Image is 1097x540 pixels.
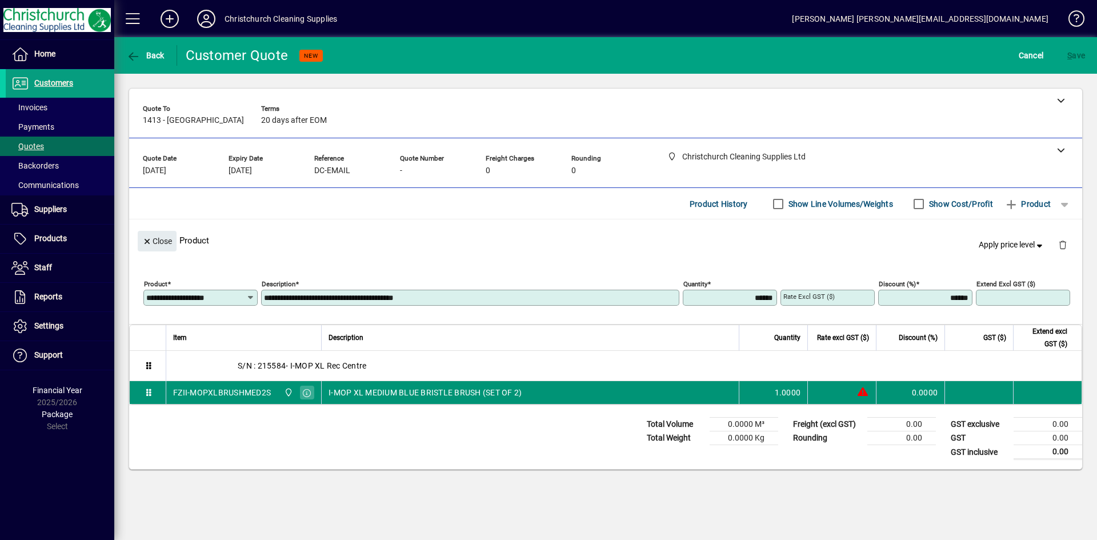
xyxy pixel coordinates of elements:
[34,78,73,87] span: Customers
[6,341,114,370] a: Support
[225,10,337,28] div: Christchurch Cleaning Supplies
[314,166,350,175] span: DC-EMAIL
[11,181,79,190] span: Communications
[42,410,73,419] span: Package
[173,387,271,398] div: FZII-MOPXLBRUSHMED2S
[787,418,867,431] td: Freight (excl GST)
[138,231,177,251] button: Close
[1020,325,1067,350] span: Extend excl GST ($)
[329,387,522,398] span: I-MOP XL MEDIUM BLUE BRISTLE BRUSH (SET OF 2)
[6,225,114,253] a: Products
[11,122,54,131] span: Payments
[304,52,318,59] span: NEW
[1004,195,1051,213] span: Product
[1060,2,1083,39] a: Knowledge Base
[945,445,1014,459] td: GST inclusive
[126,51,165,60] span: Back
[6,117,114,137] a: Payments
[188,9,225,29] button: Profile
[6,175,114,195] a: Communications
[1014,431,1082,445] td: 0.00
[144,280,167,288] mat-label: Product
[876,381,944,404] td: 0.0000
[262,280,295,288] mat-label: Description
[945,418,1014,431] td: GST exclusive
[783,293,835,301] mat-label: Rate excl GST ($)
[135,235,179,246] app-page-header-button: Close
[34,321,63,330] span: Settings
[867,431,936,445] td: 0.00
[142,232,172,251] span: Close
[11,161,59,170] span: Backorders
[999,194,1056,214] button: Product
[1019,46,1044,65] span: Cancel
[34,350,63,359] span: Support
[571,166,576,175] span: 0
[11,103,47,112] span: Invoices
[6,312,114,341] a: Settings
[786,198,893,210] label: Show Line Volumes/Weights
[1014,418,1082,431] td: 0.00
[123,45,167,66] button: Back
[867,418,936,431] td: 0.00
[1016,45,1047,66] button: Cancel
[34,205,67,214] span: Suppliers
[879,280,916,288] mat-label: Discount (%)
[34,292,62,301] span: Reports
[166,351,1082,381] div: S/N : 215584- I-MOP XL Rec Centre
[775,387,801,398] span: 1.0000
[173,331,187,344] span: Item
[641,431,710,445] td: Total Weight
[1064,45,1088,66] button: Save
[945,431,1014,445] td: GST
[186,46,289,65] div: Customer Quote
[683,280,707,288] mat-label: Quantity
[710,431,778,445] td: 0.0000 Kg
[281,386,294,399] span: Christchurch Cleaning Supplies Ltd
[974,235,1050,255] button: Apply price level
[6,137,114,156] a: Quotes
[151,9,188,29] button: Add
[817,331,869,344] span: Rate excl GST ($)
[34,234,67,243] span: Products
[143,166,166,175] span: [DATE]
[33,386,82,395] span: Financial Year
[6,283,114,311] a: Reports
[6,195,114,224] a: Suppliers
[979,239,1045,251] span: Apply price level
[261,116,327,125] span: 20 days after EOM
[685,194,752,214] button: Product History
[400,166,402,175] span: -
[129,219,1082,261] div: Product
[787,431,867,445] td: Rounding
[792,10,1048,28] div: [PERSON_NAME] [PERSON_NAME][EMAIL_ADDRESS][DOMAIN_NAME]
[710,418,778,431] td: 0.0000 M³
[1014,445,1082,459] td: 0.00
[143,116,244,125] span: 1413 - [GEOGRAPHIC_DATA]
[6,254,114,282] a: Staff
[1067,51,1072,60] span: S
[1049,231,1076,258] button: Delete
[11,142,44,151] span: Quotes
[641,418,710,431] td: Total Volume
[1049,239,1076,250] app-page-header-button: Delete
[690,195,748,213] span: Product History
[34,263,52,272] span: Staff
[114,45,177,66] app-page-header-button: Back
[1067,46,1085,65] span: ave
[6,98,114,117] a: Invoices
[976,280,1035,288] mat-label: Extend excl GST ($)
[329,331,363,344] span: Description
[927,198,993,210] label: Show Cost/Profit
[983,331,1006,344] span: GST ($)
[774,331,800,344] span: Quantity
[6,40,114,69] a: Home
[34,49,55,58] span: Home
[486,166,490,175] span: 0
[229,166,252,175] span: [DATE]
[6,156,114,175] a: Backorders
[899,331,938,344] span: Discount (%)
